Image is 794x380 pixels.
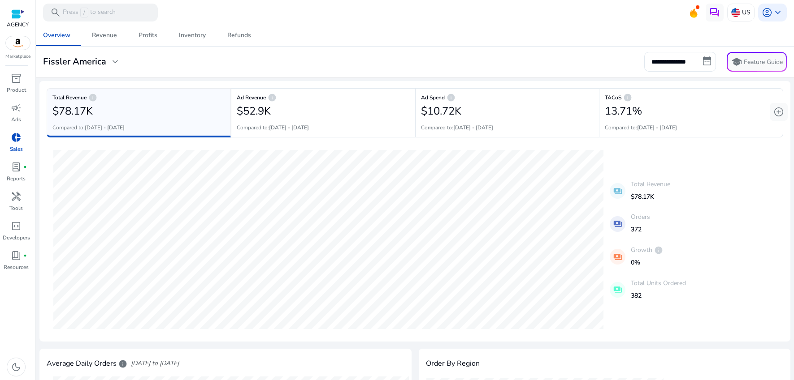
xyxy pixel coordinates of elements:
[227,32,251,38] div: Refunds
[605,124,677,132] p: Compared to:
[139,32,157,38] div: Profits
[88,93,97,102] span: info
[50,7,61,18] span: search
[10,145,23,153] p: Sales
[52,97,225,98] h6: Total Revenue
[772,7,783,18] span: keyboard_arrow_down
[110,56,121,67] span: expand_more
[9,204,23,212] p: Tools
[131,359,179,368] span: [DATE] to [DATE]
[7,175,26,183] p: Reports
[4,263,29,271] p: Resources
[47,359,127,368] h4: Average Daily Orders
[727,52,787,72] button: schoolFeature Guide
[52,105,93,118] h2: $78.17K
[605,97,777,98] h6: TACoS
[731,8,740,17] img: us.svg
[11,132,22,143] span: donut_small
[43,56,106,67] h3: Fissler America
[744,58,783,67] p: Feature Guide
[85,124,125,131] b: [DATE] - [DATE]
[80,8,88,17] span: /
[11,102,22,113] span: campaign
[11,115,21,124] p: Ads
[11,162,22,172] span: lab_profile
[421,105,461,118] h2: $10.72K
[762,7,772,18] span: account_circle
[610,216,625,232] mat-icon: payments
[23,165,27,169] span: fiber_manual_record
[179,32,206,38] div: Inventory
[731,56,742,67] span: school
[92,32,117,38] div: Revenue
[610,249,625,265] mat-icon: payments
[421,124,493,132] p: Compared to:
[23,254,27,257] span: fiber_manual_record
[605,105,642,118] h2: 13.71%
[447,93,456,102] span: info
[11,73,22,84] span: inventory_2
[11,362,22,372] span: dark_mode
[453,124,493,131] b: [DATE] - [DATE]
[11,221,22,231] span: code_blocks
[3,234,30,242] p: Developers
[118,359,127,368] span: info
[6,36,30,50] img: amazon.svg
[5,53,30,60] p: Marketplace
[11,191,22,202] span: handyman
[237,97,410,98] h6: Ad Revenue
[7,86,26,94] p: Product
[421,97,594,98] h6: Ad Spend
[237,124,309,132] p: Compared to:
[237,105,271,118] h2: $52.9K
[610,282,625,298] mat-icon: payments
[11,250,22,261] span: book_4
[616,76,792,372] iframe: SalesIQ Chatwindow
[268,93,277,102] span: info
[52,124,125,132] p: Compared to:
[269,124,309,131] b: [DATE] - [DATE]
[426,359,480,368] h4: Order By Region
[7,21,29,29] p: AGENCY
[610,183,625,199] mat-icon: payments
[63,8,116,17] p: Press to search
[43,32,70,38] div: Overview
[742,4,751,20] p: US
